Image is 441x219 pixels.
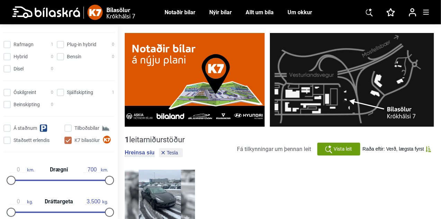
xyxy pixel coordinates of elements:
span: Tilboðsbílar [74,125,99,132]
span: Plug-in hybrid [67,41,96,48]
span: km. [10,167,34,173]
span: 1 [51,41,53,48]
span: 0 [51,101,53,108]
span: 0 [112,41,114,48]
span: Sjálfskipting [67,89,93,96]
img: bilam.svg [188,113,212,119]
span: Vista leit [334,145,352,153]
img: map_pointer.svg [167,54,265,113]
b: 1 [125,135,129,144]
img: askja.svg [126,113,152,119]
a: Um okkur [288,9,312,16]
span: Tesla [167,150,178,155]
span: Hybrid [14,53,28,60]
span: 0 [51,89,53,96]
img: map.svg [270,33,434,127]
span: km. [83,167,108,173]
span: Rafmagn [14,41,34,48]
img: bilabankinn.svg [216,113,231,119]
span: K7 bílasölur [74,137,100,144]
div: á nýju plani [132,53,202,64]
a: Notaðir bílar [165,9,195,16]
span: Á staðnum [14,125,37,132]
a: Nýir bílar [209,9,232,16]
a: Allt um bíla [246,9,274,16]
button: Raða eftir: Verð, lægsta fyrst [363,146,431,152]
span: Fá tilkynningar um þennan leit [237,146,311,152]
span: 0 [51,53,53,60]
span: Raða eftir: Verð, lægsta fyrst [363,146,424,152]
span: 0 [51,65,53,73]
div: leitarniðurstöður [125,135,185,144]
div: Krókhálsi 7 [106,12,135,19]
span: Dráttargeta [43,199,75,204]
span: Staðsett erlendis [14,137,50,144]
span: Dísel [14,65,24,73]
span: Óskilgreint [14,89,36,96]
span: 1 [112,89,114,96]
span: Drægni [48,167,70,172]
img: bilaland.svg [157,113,185,119]
img: hyundai.svg [234,113,263,119]
span: Bensín [67,53,81,60]
button: Hreinsa síu [125,149,155,156]
div: Notaðir bílar [132,42,202,53]
a: BílasölurKrókhálsi 7 [83,5,132,20]
span: kg. [10,199,33,205]
img: user-login.svg [409,8,416,17]
span: kg. [85,199,108,205]
div: Bílasölur [106,6,135,12]
button: Tesla [159,148,183,157]
span: 0 [112,53,114,60]
span: Beinskipting [14,101,40,108]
